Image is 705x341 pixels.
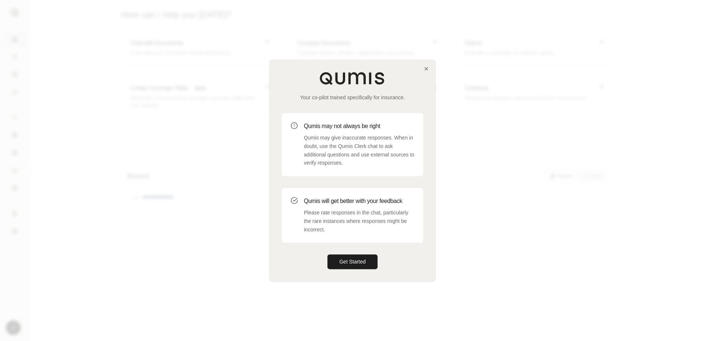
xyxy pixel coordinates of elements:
h3: Qumis may not always be right [304,122,414,131]
img: Qumis Logo [319,72,386,85]
p: Qumis may give inaccurate responses. When in doubt, use the Qumis Clerk chat to ask additional qu... [304,134,414,167]
p: Your co-pilot trained specifically for insurance. [282,94,423,101]
button: Get Started [327,255,378,269]
p: Please rate responses in the chat, particularly the rare instances where responses might be incor... [304,209,414,234]
h3: Qumis will get better with your feedback [304,197,414,206]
